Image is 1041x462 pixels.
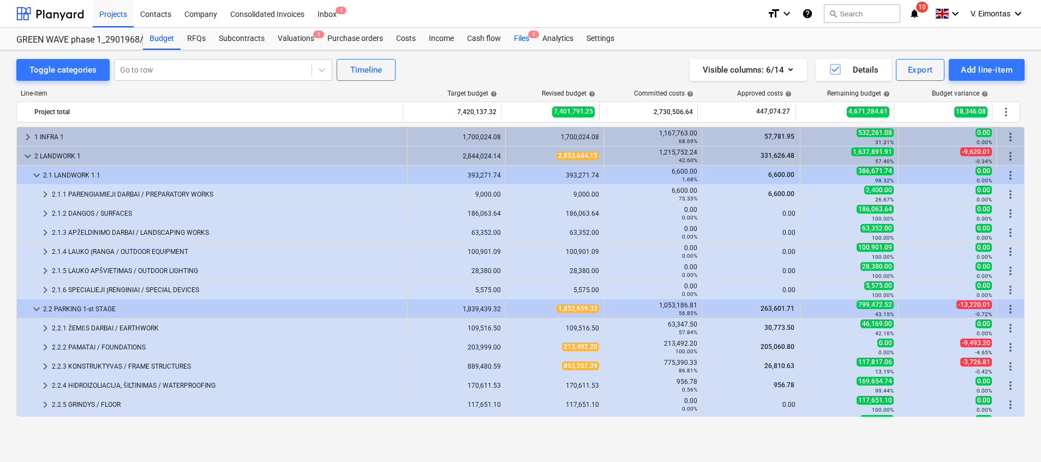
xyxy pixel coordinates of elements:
[864,281,894,290] span: 5,575.00
[52,243,403,260] div: 2.1.4 LAUKO ĮRANGA / OUTDOOR EQUIPMENT
[488,91,497,97] span: help
[39,226,52,239] span: keyboard_arrow_right
[1004,226,1017,239] span: More actions
[39,379,52,392] span: keyboard_arrow_right
[773,381,795,389] span: 956.78
[767,7,780,20] i: format_size
[412,248,501,256] div: 100,901.09
[52,224,403,241] div: 2.1.3 APŽELDINIMO DARBAI / LANDSCAPING WORKS
[679,368,697,374] small: 86.81%
[949,59,1025,81] button: Add line-item
[52,319,403,337] div: 2.2.1 ŽEMĖS DARBAI / EARTHWORK
[422,28,460,50] a: Income
[43,300,403,318] div: 2.2 PARKING 1-st STAGE
[52,262,403,280] div: 2.1.5 LAUKO APŠVIETIMAS / OUTDOOR LIGHTING
[986,410,1041,462] div: Chat Widget
[536,28,580,50] a: Analytics
[682,215,697,221] small: 0.00%
[679,196,697,202] small: 73.33%
[872,254,894,260] small: 100.00%
[707,267,795,275] div: 0.00
[1004,379,1017,392] span: More actions
[682,253,697,259] small: 0.00%
[975,311,992,317] small: -0.72%
[39,264,52,277] span: keyboard_arrow_right
[39,283,52,297] span: keyboard_arrow_right
[143,28,181,50] a: Budget
[39,360,52,373] span: keyboard_arrow_right
[851,147,894,156] span: 1,637,891.91
[763,324,795,331] span: 30,773.50
[860,415,894,424] span: 26,546.39
[857,243,894,252] span: 100,901.09
[872,407,894,413] small: 100.00%
[181,28,212,50] div: RFQs
[707,248,795,256] div: 0.00
[52,281,403,299] div: 2.1.6 SPECIALIEJI ĮRENGINIAI / SPECIAL DEVICES
[872,273,894,279] small: 100.00%
[30,169,43,182] span: keyboard_arrow_down
[875,369,894,375] small: 13.19%
[707,286,795,294] div: 0.00
[608,416,697,431] div: 0.00
[682,291,697,297] small: 0.00%
[977,216,992,222] small: 0.00%
[976,319,992,328] span: 0.00
[703,63,794,77] div: Visible columns : 6/14
[829,9,837,18] span: search
[961,63,1013,77] div: Add line-item
[52,358,403,375] div: 2.2.3 KONSTRUKTYVAS / FRAME STRUCTURES
[580,28,621,50] div: Settings
[802,7,813,20] i: Knowledge base
[682,176,697,182] small: 1.68%
[608,263,697,279] div: 0.00
[1000,105,1013,119] span: More actions
[608,225,697,240] div: 0.00
[767,171,795,179] span: 6,600.00
[510,248,599,256] div: 100,901.09
[875,330,894,336] small: 42.16%
[783,91,792,97] span: help
[412,382,501,389] div: 170,611.53
[875,139,894,145] small: 31.31%
[755,107,791,116] span: 447,074.27
[34,103,398,121] div: Project total
[608,187,697,202] div: 6,600.00
[510,267,599,275] div: 28,380.00
[737,90,792,97] div: Approved costs
[977,254,992,260] small: 0.00%
[949,7,962,20] i: keyboard_arrow_down
[864,186,894,194] span: 2,400.00
[1012,7,1025,20] i: keyboard_arrow_down
[608,206,697,221] div: 0.00
[878,350,894,356] small: 0.00%
[860,319,894,328] span: 46,169.00
[881,91,890,97] span: help
[1004,207,1017,220] span: More actions
[679,157,697,163] small: 42.60%
[510,382,599,389] div: 170,611.53
[412,401,501,408] div: 117,651.10
[857,358,894,366] span: 117,817.06
[707,210,795,217] div: 0.00
[682,406,697,412] small: 0.00%
[896,59,945,81] button: Export
[976,167,992,175] span: 0.00
[350,63,382,77] div: Timeline
[1004,341,1017,354] span: More actions
[875,158,894,164] small: 57.40%
[877,339,894,347] span: 0.00
[510,191,599,198] div: 9,000.00
[909,7,920,20] i: notifications
[412,133,501,141] div: 1,700,024.08
[976,415,992,424] span: 0.00
[977,235,992,241] small: 0.00%
[875,388,894,394] small: 99.44%
[29,63,97,77] div: Toggle categories
[960,147,992,156] span: -9,620.01
[679,310,697,316] small: 56.85%
[39,245,52,258] span: keyboard_arrow_right
[975,350,992,356] small: -4.65%
[916,2,928,13] span: 10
